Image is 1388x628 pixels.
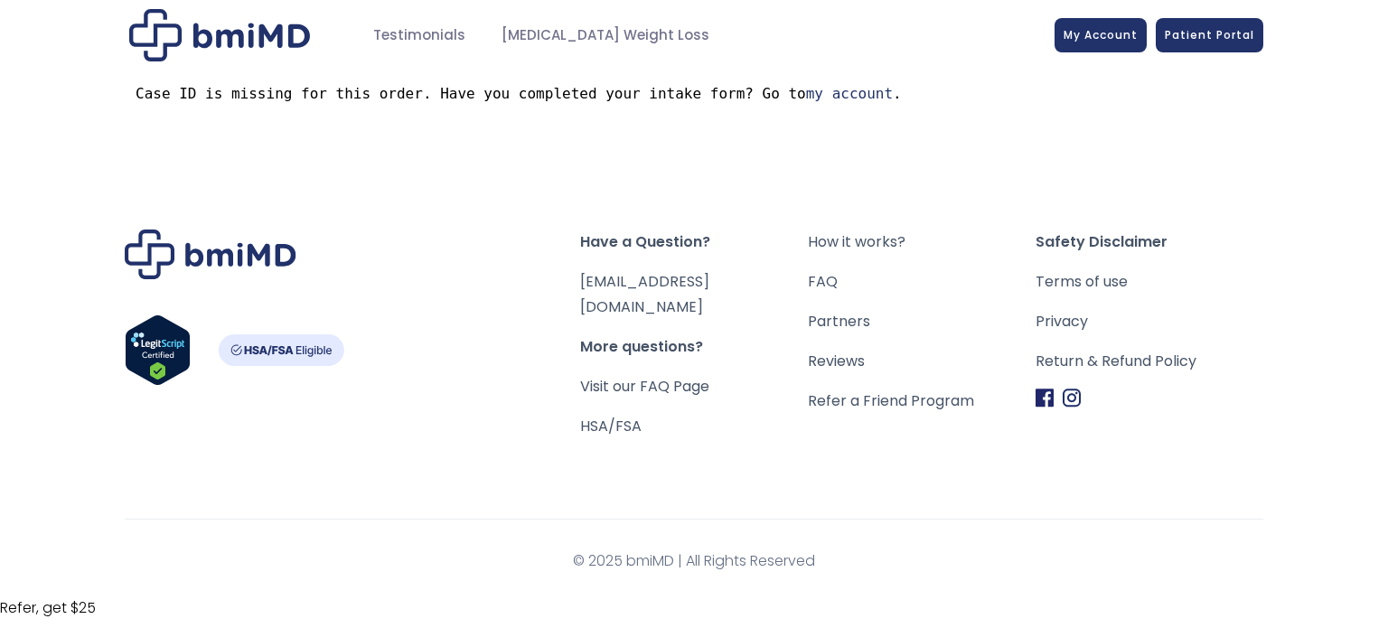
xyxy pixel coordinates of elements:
[373,25,465,46] span: Testimonials
[808,230,1036,255] a: How it works?
[580,376,709,397] a: Visit our FAQ Page
[1036,269,1263,295] a: Terms of use
[580,230,808,255] span: Have a Question?
[125,314,191,386] img: Verify Approval for www.bmimd.com
[1036,230,1263,255] span: Safety Disclaimer
[580,334,808,360] span: More questions?
[125,230,296,279] img: Brand Logo
[136,84,1252,103] pre: Case ID is missing for this order. Have you completed your intake form? Go to .
[502,25,709,46] span: [MEDICAL_DATA] Weight Loss
[580,416,642,436] a: HSA/FSA
[483,18,727,53] a: [MEDICAL_DATA] Weight Loss
[1063,389,1081,408] img: Instagram
[808,349,1036,374] a: Reviews
[1165,27,1254,42] span: Patient Portal
[218,334,344,366] img: HSA-FSA
[1036,309,1263,334] a: Privacy
[808,269,1036,295] a: FAQ
[808,309,1036,334] a: Partners
[355,18,483,53] a: Testimonials
[125,548,1263,574] span: © 2025 bmiMD | All Rights Reserved
[1055,18,1147,52] a: My Account
[1064,27,1138,42] span: My Account
[129,9,310,61] img: Patient Messaging Portal
[1036,389,1054,408] img: Facebook
[1156,18,1263,52] a: Patient Portal
[125,314,191,394] a: Verify LegitScript Approval for www.bmimd.com
[808,389,1036,414] a: Refer a Friend Program
[580,271,709,317] a: [EMAIL_ADDRESS][DOMAIN_NAME]
[806,85,893,102] a: my account
[1036,349,1263,374] a: Return & Refund Policy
